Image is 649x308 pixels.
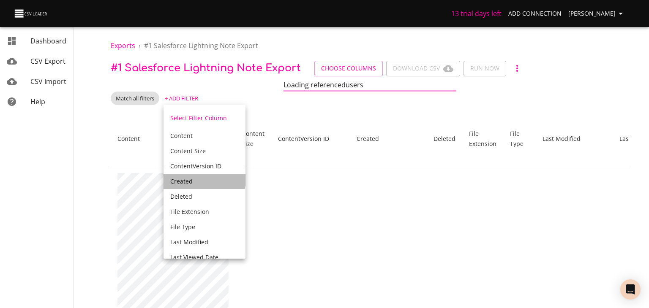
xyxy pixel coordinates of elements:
span: File Extension [170,208,209,216]
div: Deleted [164,189,245,204]
div: Created [164,174,245,189]
span: Content Size [170,147,206,155]
span: Deleted [170,192,192,200]
div: File Type [164,219,245,235]
span: Last Modified [170,238,208,246]
div: Content [164,128,245,143]
div: ContentVersion ID [164,159,245,174]
li: Select Filter Column [164,108,245,128]
div: Open Intercom Messenger [620,279,641,300]
span: ContentVersion ID [170,162,221,170]
span: Created [170,177,193,185]
span: Last Viewed Date [170,253,218,261]
span: File Type [170,223,195,231]
div: Last Modified [164,235,245,250]
span: Content [170,132,193,140]
div: Content Size [164,143,245,159]
div: File Extension [164,204,245,219]
div: Last Viewed Date [164,250,245,265]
